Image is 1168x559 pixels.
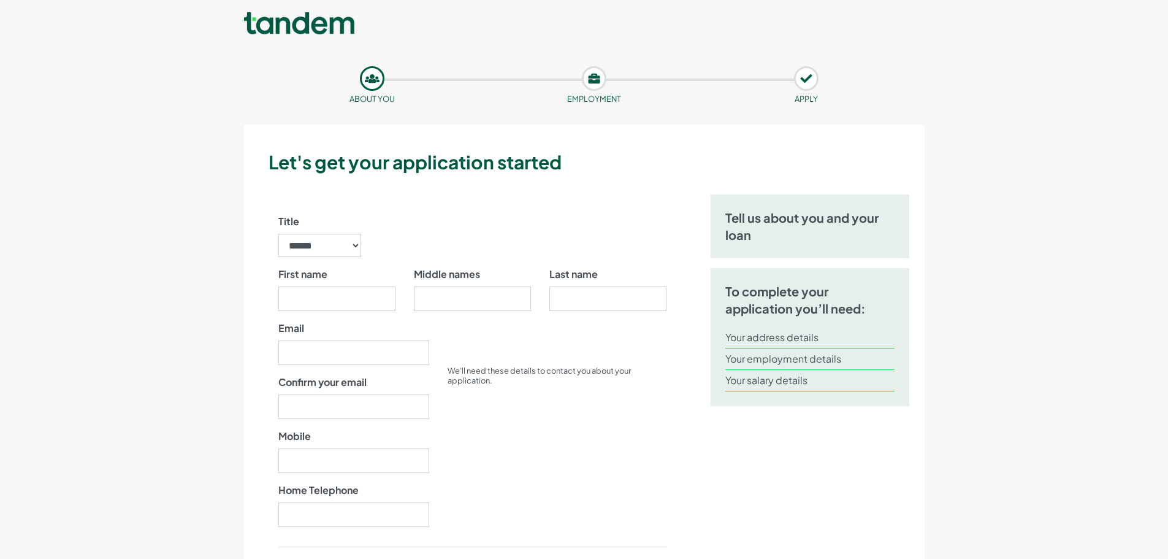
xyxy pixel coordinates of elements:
label: Email [278,321,304,336]
label: Middle names [414,267,480,282]
small: We’ll need these details to contact you about your application. [448,366,631,385]
li: Your salary details [725,370,895,391]
label: Mobile [278,429,311,444]
li: Your address details [725,327,895,349]
h3: Let's get your application started [269,149,920,175]
small: Employment [567,94,621,104]
h5: Tell us about you and your loan [725,209,895,244]
li: Your employment details [725,349,895,370]
label: Last name [549,267,598,282]
label: Title [278,214,299,229]
label: First name [278,267,327,282]
h5: To complete your application you’ll need: [725,283,895,317]
label: Home Telephone [278,483,359,498]
label: Confirm your email [278,375,367,390]
small: APPLY [795,94,818,104]
small: About you [349,94,395,104]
